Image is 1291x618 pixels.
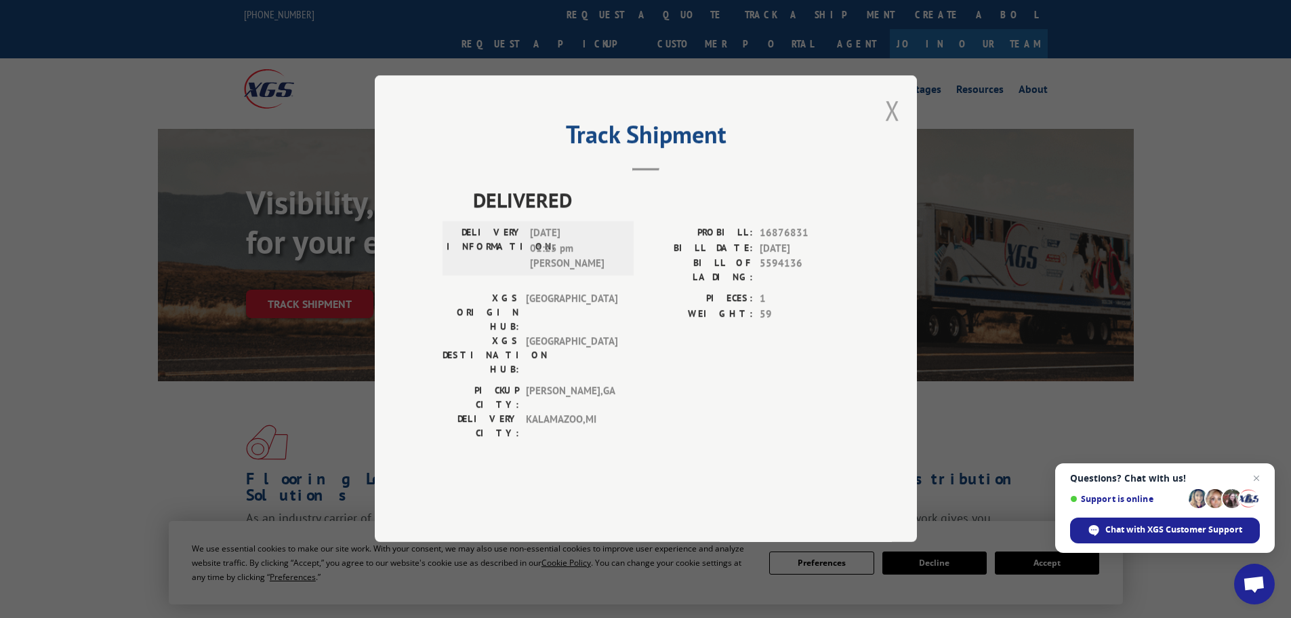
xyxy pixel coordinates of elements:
[760,226,849,242] span: 16876831
[526,384,617,412] span: [PERSON_NAME] , GA
[1248,470,1265,486] span: Close chat
[1105,524,1242,536] span: Chat with XGS Customer Support
[646,256,753,285] label: BILL OF LADING:
[646,226,753,242] label: PROBILL:
[885,92,900,128] button: Close modal
[447,226,523,272] label: DELIVERY INFORMATION:
[526,334,617,377] span: [GEOGRAPHIC_DATA]
[473,185,849,216] span: DELIVERED
[760,256,849,285] span: 5594136
[526,412,617,441] span: KALAMAZOO , MI
[443,334,519,377] label: XGS DESTINATION HUB:
[443,292,519,334] label: XGS ORIGIN HUB:
[443,384,519,412] label: PICKUP CITY:
[760,292,849,307] span: 1
[646,307,753,322] label: WEIGHT:
[646,241,753,256] label: BILL DATE:
[1070,473,1260,484] span: Questions? Chat with us!
[1070,494,1184,504] span: Support is online
[526,292,617,334] span: [GEOGRAPHIC_DATA]
[760,241,849,256] span: [DATE]
[1234,564,1275,604] div: Open chat
[443,125,849,151] h2: Track Shipment
[1070,518,1260,543] div: Chat with XGS Customer Support
[646,292,753,307] label: PIECES:
[760,307,849,322] span: 59
[443,412,519,441] label: DELIVERY CITY:
[530,226,621,272] span: [DATE] 01:25 pm [PERSON_NAME]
